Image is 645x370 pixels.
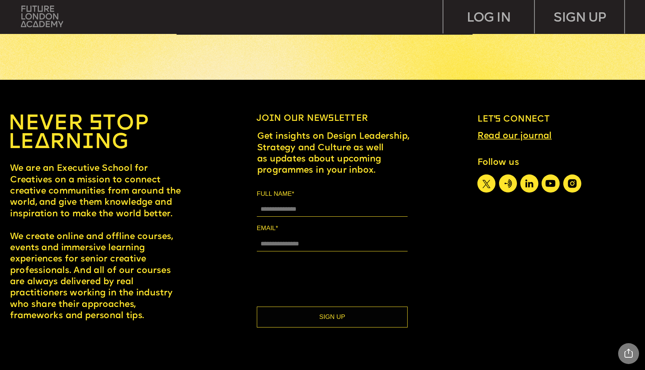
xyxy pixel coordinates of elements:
[8,113,155,154] a: NEVER STOP LEARNING
[257,307,408,327] button: SIGN UP
[477,131,552,141] a: Read our journal
[477,115,550,124] span: Let’s connect
[10,164,183,321] span: We are an Executive School for Creatives on a mission to connect creative communities from around...
[477,158,519,167] span: Follow us
[257,258,409,297] iframe: reCAPTCHA
[257,223,408,233] label: EMAIL*
[256,114,368,123] span: Join our newsletter
[21,6,63,27] img: upload-bfdffa89-fac7-4f57-a443-c7c39906ba42.png
[257,189,408,199] label: FULL NAME*
[618,343,639,364] div: Share
[257,132,411,175] span: Get insights on Design Leadership, Strategy and Culture as well as updates about upcoming program...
